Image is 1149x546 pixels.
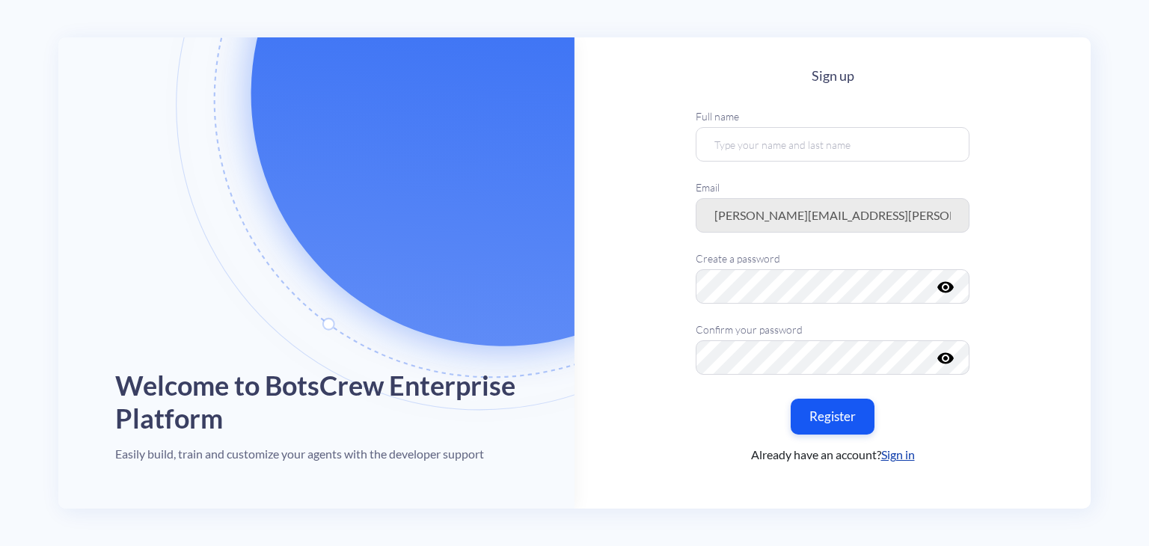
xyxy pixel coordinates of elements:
label: Confirm your password [696,322,969,337]
button: Register [791,399,874,435]
button: visibility [937,278,952,287]
button: visibility [937,349,952,358]
label: Create a password [696,251,969,266]
span: Already have an account? [751,446,915,464]
h4: Easily build, train and customize your agents with the developer support [115,447,484,461]
h1: Welcome to BotsCrew Enterprise Platform [115,369,518,434]
label: Full name [696,108,969,124]
h4: Sign up [696,68,969,85]
input: Type your name and last name [696,127,969,162]
i: visibility [937,278,955,296]
a: Sign in [881,447,915,461]
label: Email [696,180,969,195]
input: Enter your email [696,198,969,233]
i: visibility [937,349,955,367]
